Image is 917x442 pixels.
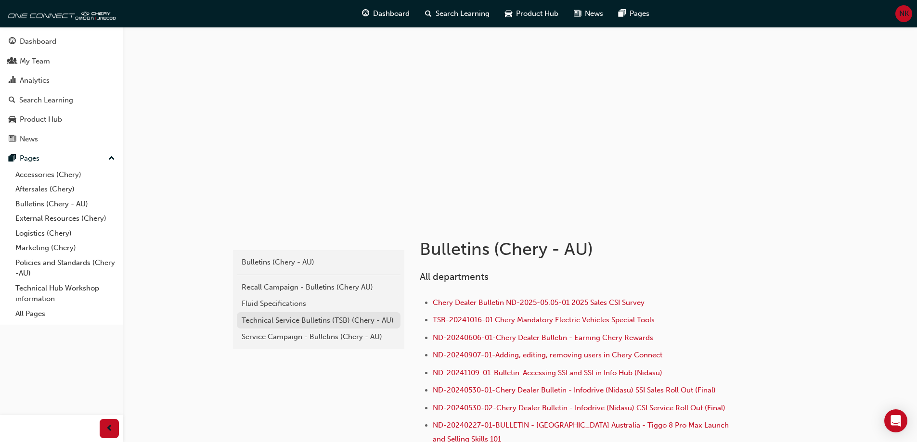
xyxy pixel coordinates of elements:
a: Marketing (Chery) [12,240,119,255]
button: Pages [4,150,119,167]
span: search-icon [425,8,432,20]
a: Technical Service Bulletins (TSB) (Chery - AU) [237,312,400,329]
span: pages-icon [9,154,16,163]
span: search-icon [9,96,15,105]
div: Dashboard [20,36,56,47]
span: news-icon [9,135,16,144]
span: Search Learning [436,8,490,19]
span: car-icon [505,8,512,20]
a: Analytics [4,72,119,89]
a: Bulletins (Chery - AU) [12,197,119,212]
a: ND-20240530-02-Chery Dealer Bulletin - Infodrive (Nidasu) CSI Service Roll Out (Final) [433,404,725,412]
a: Technical Hub Workshop information [12,281,119,306]
a: TSB-20241016-01 Chery Mandatory Electric Vehicles Special Tools [433,316,655,324]
a: guage-iconDashboard [354,4,417,24]
a: search-iconSearch Learning [417,4,497,24]
a: Bulletins (Chery - AU) [237,254,400,271]
a: news-iconNews [566,4,611,24]
a: Fluid Specifications [237,295,400,312]
a: ND-20240907-01-Adding, editing, removing users in Chery Connect [433,351,662,359]
span: up-icon [108,152,115,165]
span: Pages [630,8,649,19]
a: Accessories (Chery) [12,167,119,182]
a: Policies and Standards (Chery -AU) [12,255,119,281]
span: guage-icon [9,38,16,46]
span: car-icon [9,115,16,124]
a: Dashboard [4,33,119,51]
h1: Bulletins (Chery - AU) [420,239,736,260]
span: Product Hub [516,8,558,19]
a: My Team [4,52,119,70]
div: Bulletins (Chery - AU) [242,257,396,268]
img: oneconnect [5,4,116,23]
span: News [585,8,603,19]
a: car-iconProduct Hub [497,4,566,24]
span: NK [899,8,909,19]
a: ND-20240530-01-Chery Dealer Bulletin - Infodrive (Nidasu) SSI Sales Roll Out (Final) [433,386,716,394]
a: All Pages [12,306,119,321]
a: Logistics (Chery) [12,226,119,241]
button: NK [895,5,912,22]
span: news-icon [574,8,581,20]
a: pages-iconPages [611,4,657,24]
a: Recall Campaign - Bulletins (Chery AU) [237,279,400,296]
span: prev-icon [106,423,113,435]
div: Fluid Specifications [242,298,396,309]
div: Pages [20,153,39,164]
span: guage-icon [362,8,369,20]
a: ND-20240606-01-Chery Dealer Bulletin - Earning Chery Rewards [433,333,653,342]
a: External Resources (Chery) [12,211,119,226]
div: Search Learning [19,95,73,106]
div: Technical Service Bulletins (TSB) (Chery - AU) [242,315,396,326]
a: Chery Dealer Bulletin ND-2025-05.05-01 2025 Sales CSI Survey [433,298,645,307]
div: My Team [20,56,50,67]
span: chart-icon [9,76,16,85]
a: Aftersales (Chery) [12,182,119,197]
span: people-icon [9,57,16,66]
button: DashboardMy TeamAnalyticsSearch LearningProduct HubNews [4,31,119,150]
a: News [4,130,119,148]
div: Product Hub [20,114,62,125]
span: All departments [420,271,489,282]
a: Service Campaign - Bulletins (Chery - AU) [237,328,400,345]
div: Analytics [20,75,50,86]
a: Search Learning [4,91,119,109]
a: ND-20241109-01-Bulletin-Accessing SSI and SSI in Info Hub (Nidasu) [433,368,662,377]
div: Open Intercom Messenger [884,409,907,432]
div: Service Campaign - Bulletins (Chery - AU) [242,331,396,342]
div: Recall Campaign - Bulletins (Chery AU) [242,282,396,293]
span: pages-icon [619,8,626,20]
span: Dashboard [373,8,410,19]
a: Product Hub [4,111,119,128]
div: News [20,134,38,145]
